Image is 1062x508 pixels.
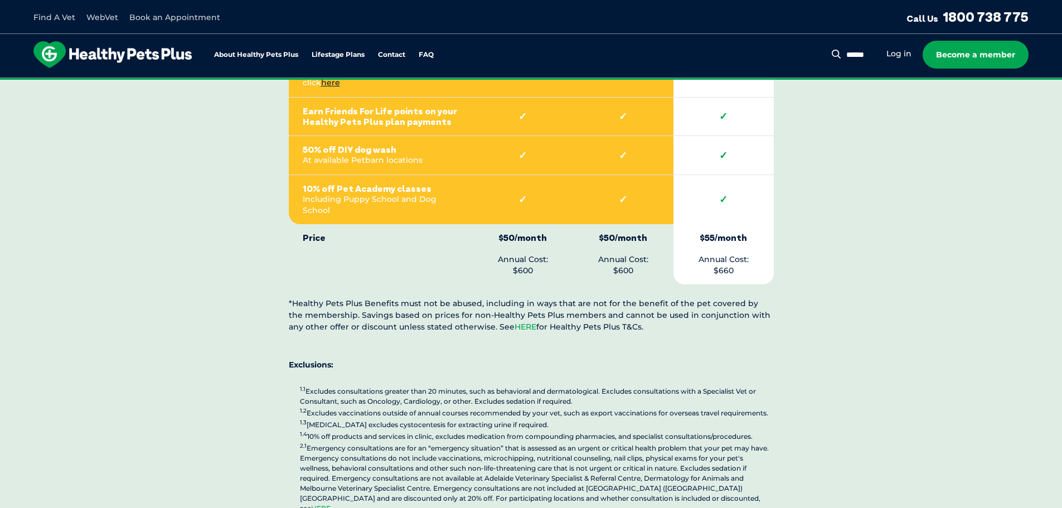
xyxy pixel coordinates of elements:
[86,12,118,22] a: WebVet
[687,110,760,123] strong: ✓
[300,442,307,449] sup: 2.1
[923,41,1029,69] a: Become a member
[289,298,774,333] p: *Healthy Pets Plus Benefits must not be abused, including in ways that are not for the benefit of...
[303,144,459,155] strong: 50% off DIY dog wash
[515,322,536,332] a: HERE
[300,419,307,426] sup: 1.3
[129,12,220,22] a: Book an Appointment
[289,175,473,225] td: Including Puppy School and Dog School
[587,110,659,123] strong: ✓
[487,149,559,162] strong: ✓
[687,193,760,206] strong: ✓
[587,193,659,206] strong: ✓
[687,233,760,243] strong: $55/month
[906,8,1029,25] a: Call Us1800 738 775
[687,233,760,276] p: Annual Cost: $660
[419,51,434,59] a: FAQ
[906,13,938,24] span: Call Us
[830,49,843,60] button: Search
[33,12,75,22] a: Find A Vet
[487,110,559,123] strong: ✓
[587,233,659,276] p: Annual Cost: $600
[487,193,559,206] strong: ✓
[323,78,739,88] span: Proactive, preventative wellness program designed to keep your pet healthier and happier for longer
[303,183,459,194] strong: 10% off Pet Academy classes
[214,51,298,59] a: About Healthy Pets Plus
[300,407,307,414] sup: 1.2
[487,233,559,243] strong: $50/month
[300,430,307,438] sup: 1.4
[886,49,911,59] a: Log in
[321,78,340,88] a: here
[33,41,192,68] img: hpp-logo
[487,233,559,276] p: Annual Cost: $600
[587,149,659,162] strong: ✓
[303,106,459,127] strong: Earn Friends For Life points on your Healthy Pets Plus plan payments
[378,51,405,59] a: Contact
[587,233,659,243] strong: $50/month
[303,233,459,243] strong: Price
[312,51,365,59] a: Lifestage Plans
[289,136,473,175] td: At available Petbarn locations
[687,149,760,162] strong: ✓
[300,385,305,393] sup: 1.1
[289,360,333,370] strong: Exclusions:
